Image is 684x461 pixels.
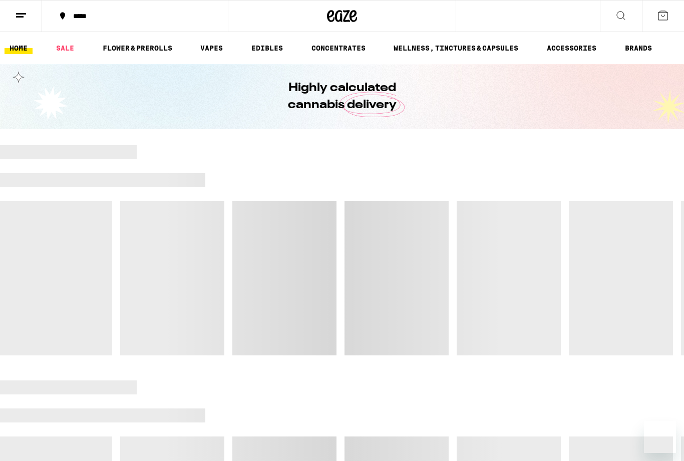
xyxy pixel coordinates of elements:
a: BRANDS [620,42,657,54]
a: EDIBLES [246,42,288,54]
a: VAPES [195,42,228,54]
a: HOME [5,42,33,54]
a: ACCESSORIES [542,42,601,54]
a: FLOWER & PREROLLS [98,42,177,54]
h1: Highly calculated cannabis delivery [259,80,425,114]
a: CONCENTRATES [306,42,371,54]
a: WELLNESS, TINCTURES & CAPSULES [389,42,523,54]
a: SALE [51,42,79,54]
iframe: Button to launch messaging window [644,421,676,453]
